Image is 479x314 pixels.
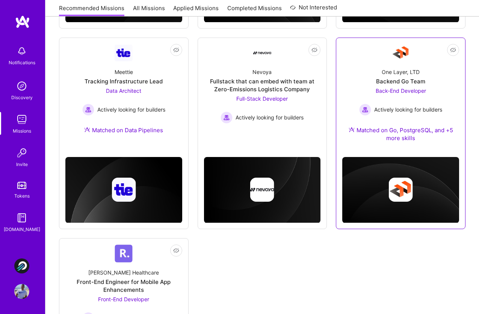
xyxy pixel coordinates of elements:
[11,94,33,101] div: Discovery
[389,178,413,202] img: Company logo
[250,178,274,202] img: Company logo
[65,157,182,223] img: cover
[253,44,271,62] img: Company Logo
[12,258,31,273] a: Plato Systems: Front-End Development
[59,4,124,17] a: Recommended Missions
[252,68,272,76] div: Nevoya
[14,284,29,299] img: User Avatar
[14,145,29,160] img: Invite
[14,210,29,225] img: guide book
[376,88,426,94] span: Back-End Developer
[290,3,337,17] a: Not Interested
[97,106,165,113] span: Actively looking for builders
[115,68,133,76] div: Meettie
[88,269,159,276] div: [PERSON_NAME] Healthcare
[173,47,179,53] i: icon EyeClosed
[17,182,26,189] img: tokens
[14,258,29,273] img: Plato Systems: Front-End Development
[112,178,136,202] img: Company logo
[106,88,141,94] span: Data Architect
[115,245,133,263] img: Company Logo
[98,296,149,302] span: Front-End Developer
[450,47,456,53] i: icon EyeClosed
[84,127,90,133] img: Ateam Purple Icon
[173,248,179,254] i: icon EyeClosed
[84,126,163,134] div: Matched on Data Pipelines
[4,225,40,233] div: [DOMAIN_NAME]
[376,77,425,85] div: Backend Go Team
[13,127,31,135] div: Missions
[359,104,371,116] img: Actively looking for builders
[204,77,321,93] div: Fullstack that can embed with team at Zero-Emissions Logistics Company
[133,4,165,17] a: All Missions
[204,44,321,130] a: Company LogoNevoyaFullstack that can embed with team at Zero-Emissions Logistics CompanyFull-Stac...
[236,113,304,121] span: Actively looking for builders
[14,78,29,94] img: discovery
[85,77,163,85] div: Tracking Infrastructure Lead
[349,127,355,133] img: Ateam Purple Icon
[342,126,459,142] div: Matched on Go, PostgreSQL, and +5 more skills
[173,4,219,17] a: Applied Missions
[342,44,459,151] a: Company LogoOne Layer, LTDBackend Go TeamBack-End Developer Actively looking for buildersActively...
[12,284,31,299] a: User Avatar
[311,47,317,53] i: icon EyeClosed
[82,104,94,116] img: Actively looking for builders
[14,44,29,59] img: bell
[204,157,321,223] img: cover
[236,95,288,102] span: Full-Stack Developer
[115,45,133,61] img: Company Logo
[65,44,182,143] a: Company LogoMeettieTracking Infrastructure LeadData Architect Actively looking for buildersActive...
[14,192,30,200] div: Tokens
[65,278,182,294] div: Front-End Engineer for Mobile App Enhancements
[382,68,420,76] div: One Layer, LTD
[374,106,442,113] span: Actively looking for builders
[14,112,29,127] img: teamwork
[227,4,282,17] a: Completed Missions
[9,59,35,66] div: Notifications
[15,15,30,29] img: logo
[221,112,233,124] img: Actively looking for builders
[16,160,28,168] div: Invite
[392,44,410,62] img: Company Logo
[342,157,459,223] img: cover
